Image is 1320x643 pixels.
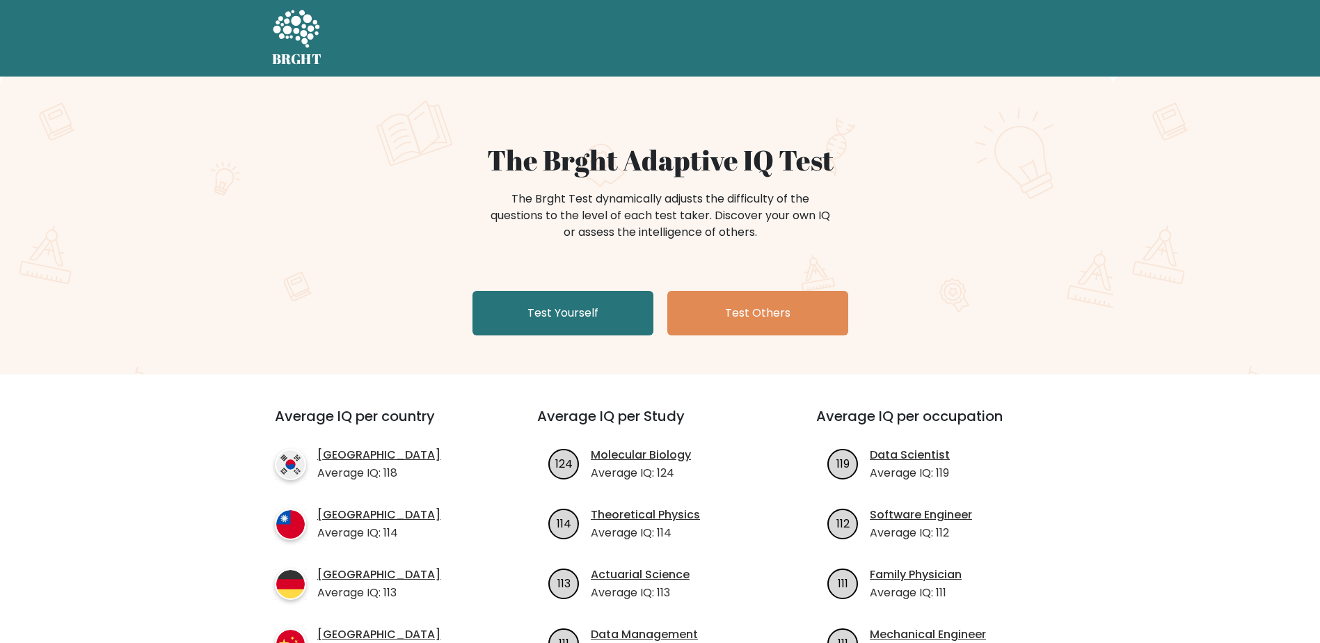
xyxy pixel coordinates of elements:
h3: Average IQ per Study [537,408,783,441]
a: [GEOGRAPHIC_DATA] [317,447,440,463]
a: Test Others [667,291,848,335]
img: country [275,509,306,540]
h3: Average IQ per country [275,408,487,441]
a: Theoretical Physics [591,507,700,523]
p: Average IQ: 113 [317,585,440,601]
p: Average IQ: 114 [317,525,440,541]
text: 119 [836,455,850,471]
a: Family Physician [870,566,962,583]
div: The Brght Test dynamically adjusts the difficulty of the questions to the level of each test take... [486,191,834,241]
p: Average IQ: 113 [591,585,690,601]
a: [GEOGRAPHIC_DATA] [317,507,440,523]
img: country [275,569,306,600]
a: Molecular Biology [591,447,691,463]
p: Average IQ: 111 [870,585,962,601]
a: [GEOGRAPHIC_DATA] [317,626,440,643]
p: Average IQ: 112 [870,525,972,541]
p: Average IQ: 114 [591,525,700,541]
text: 113 [557,575,571,591]
a: Test Yourself [472,291,653,335]
a: Mechanical Engineer [870,626,986,643]
p: Average IQ: 124 [591,465,691,482]
text: 111 [838,575,848,591]
h1: The Brght Adaptive IQ Test [321,143,1000,177]
a: [GEOGRAPHIC_DATA] [317,566,440,583]
h5: BRGHT [272,51,322,68]
p: Average IQ: 119 [870,465,950,482]
a: Actuarial Science [591,566,690,583]
p: Average IQ: 118 [317,465,440,482]
a: BRGHT [272,6,322,71]
a: Software Engineer [870,507,972,523]
a: Data Scientist [870,447,950,463]
h3: Average IQ per occupation [816,408,1062,441]
text: 124 [555,455,573,471]
img: country [275,449,306,480]
text: 112 [836,515,850,531]
a: Data Management [591,626,698,643]
text: 114 [557,515,571,531]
